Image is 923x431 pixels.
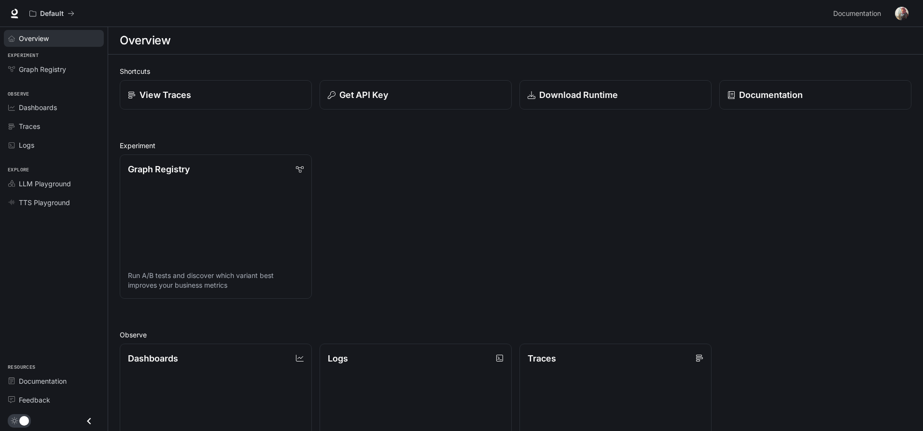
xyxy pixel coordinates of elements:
img: User avatar [895,7,909,20]
span: Traces [19,121,40,131]
span: Graph Registry [19,64,66,74]
p: Dashboards [128,352,178,365]
a: LLM Playground [4,175,104,192]
span: Overview [19,33,49,43]
p: View Traces [140,88,191,101]
a: Feedback [4,391,104,408]
p: Graph Registry [128,163,190,176]
a: Documentation [4,373,104,389]
h1: Overview [120,31,170,50]
p: Get API Key [339,88,388,101]
h2: Observe [120,330,911,340]
button: Get API Key [320,80,512,110]
p: Traces [528,352,556,365]
button: User avatar [892,4,911,23]
a: Overview [4,30,104,47]
a: Documentation [829,4,888,23]
a: Documentation [719,80,911,110]
a: TTS Playground [4,194,104,211]
p: Documentation [739,88,803,101]
span: Documentation [833,8,881,20]
h2: Shortcuts [120,66,911,76]
a: Graph Registry [4,61,104,78]
a: Logs [4,137,104,153]
p: Default [40,10,64,18]
span: Dashboards [19,102,57,112]
a: Download Runtime [519,80,712,110]
span: Feedback [19,395,50,405]
h2: Experiment [120,140,911,151]
span: Logs [19,140,34,150]
p: Download Runtime [539,88,618,101]
span: LLM Playground [19,179,71,189]
button: All workspaces [25,4,79,23]
span: TTS Playground [19,197,70,208]
a: View Traces [120,80,312,110]
span: Dark mode toggle [19,415,29,426]
span: Documentation [19,376,67,386]
a: Dashboards [4,99,104,116]
button: Close drawer [78,411,100,431]
p: Logs [328,352,348,365]
a: Traces [4,118,104,135]
a: Graph RegistryRun A/B tests and discover which variant best improves your business metrics [120,154,312,299]
p: Run A/B tests and discover which variant best improves your business metrics [128,271,304,290]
